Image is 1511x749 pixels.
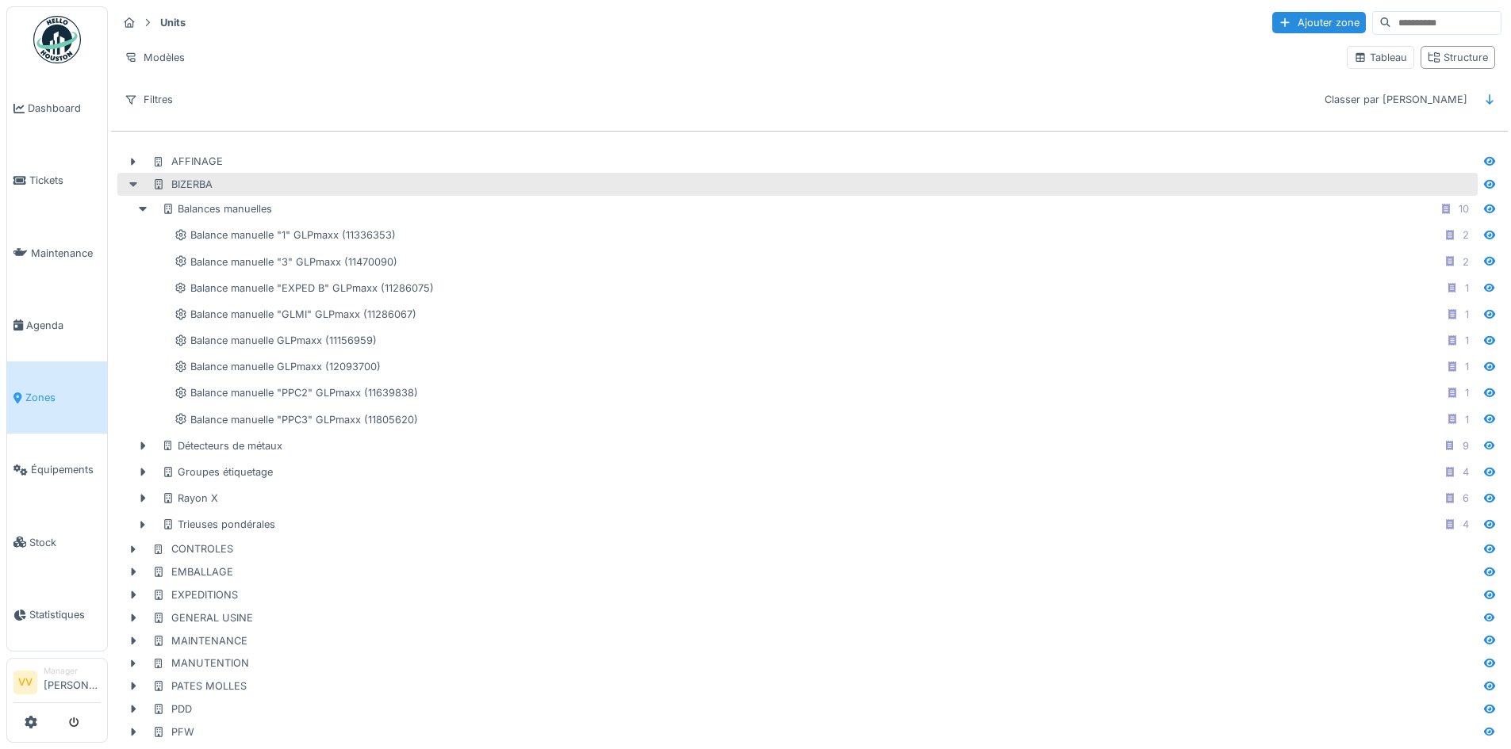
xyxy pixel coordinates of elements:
[1465,412,1469,427] div: 1
[1428,50,1488,65] div: Structure
[152,655,249,671] div: MANUTENTION
[7,434,107,506] a: Équipements
[31,246,101,261] span: Maintenance
[1465,307,1469,322] div: 1
[7,217,107,289] a: Maintenance
[1463,517,1469,532] div: 4
[31,462,101,477] span: Équipements
[174,333,377,348] div: Balance manuelle GLPmaxx (11156959)
[25,390,101,405] span: Zones
[152,724,194,739] div: PFW
[1465,359,1469,374] div: 1
[152,701,192,717] div: PDD
[44,665,101,699] li: [PERSON_NAME]
[13,665,101,703] a: VV Manager[PERSON_NAME]
[154,15,192,30] strong: Units
[7,289,107,361] a: Agenda
[162,201,272,216] div: Balances manuelles
[174,307,416,322] div: Balance manuelle "GLMI" GLPmaxx (11286067)
[1459,201,1469,216] div: 10
[1317,88,1475,111] div: Classer par [PERSON_NAME]
[33,16,81,63] img: Badge_color-CXgf-gQk.svg
[1354,50,1407,65] div: Tableau
[117,46,192,69] div: Modèles
[7,72,107,144] a: Dashboard
[1465,281,1469,296] div: 1
[7,506,107,579] a: Stock
[7,361,107,434] a: Zones
[1465,385,1469,400] div: 1
[174,385,418,400] div: Balance manuelle "PPC2" GLPmaxx (11639838)
[1463,227,1469,243] div: 2
[13,671,37,694] li: VV
[174,254,397,269] div: Balance manuelle "3" GLPmaxx (11470090)
[29,607,101,622] span: Statistiques
[152,610,253,625] div: GENERAL USINE
[1272,12,1366,33] div: Ajouter zone
[174,359,381,374] div: Balance manuelle GLPmaxx (12093700)
[152,633,247,648] div: MAINTENANCE
[44,665,101,677] div: Manager
[7,579,107,651] a: Statistiques
[26,318,101,333] span: Agenda
[162,517,275,532] div: Trieuses pondérales
[7,144,107,216] a: Tickets
[152,177,213,192] div: BIZERBA
[152,678,247,694] div: PATES MOLLES
[174,227,396,243] div: Balance manuelle "1" GLPmaxx (11336353)
[29,535,101,550] span: Stock
[174,281,434,296] div: Balance manuelle "EXPED B" GLPmaxx (11286075)
[152,541,233,556] div: CONTROLES
[1463,491,1469,506] div: 6
[152,154,223,169] div: AFFINAGE
[28,101,101,116] span: Dashboard
[152,587,238,602] div: EXPEDITIONS
[117,88,180,111] div: Filtres
[1463,464,1469,480] div: 4
[1465,333,1469,348] div: 1
[162,464,273,480] div: Groupes étiquetage
[152,564,233,579] div: EMBALLAGE
[29,173,101,188] span: Tickets
[1463,438,1469,453] div: 9
[1463,254,1469,269] div: 2
[162,491,218,506] div: Rayon X
[162,438,282,453] div: Détecteurs de métaux
[174,412,418,427] div: Balance manuelle "PPC3" GLPmaxx (11805620)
